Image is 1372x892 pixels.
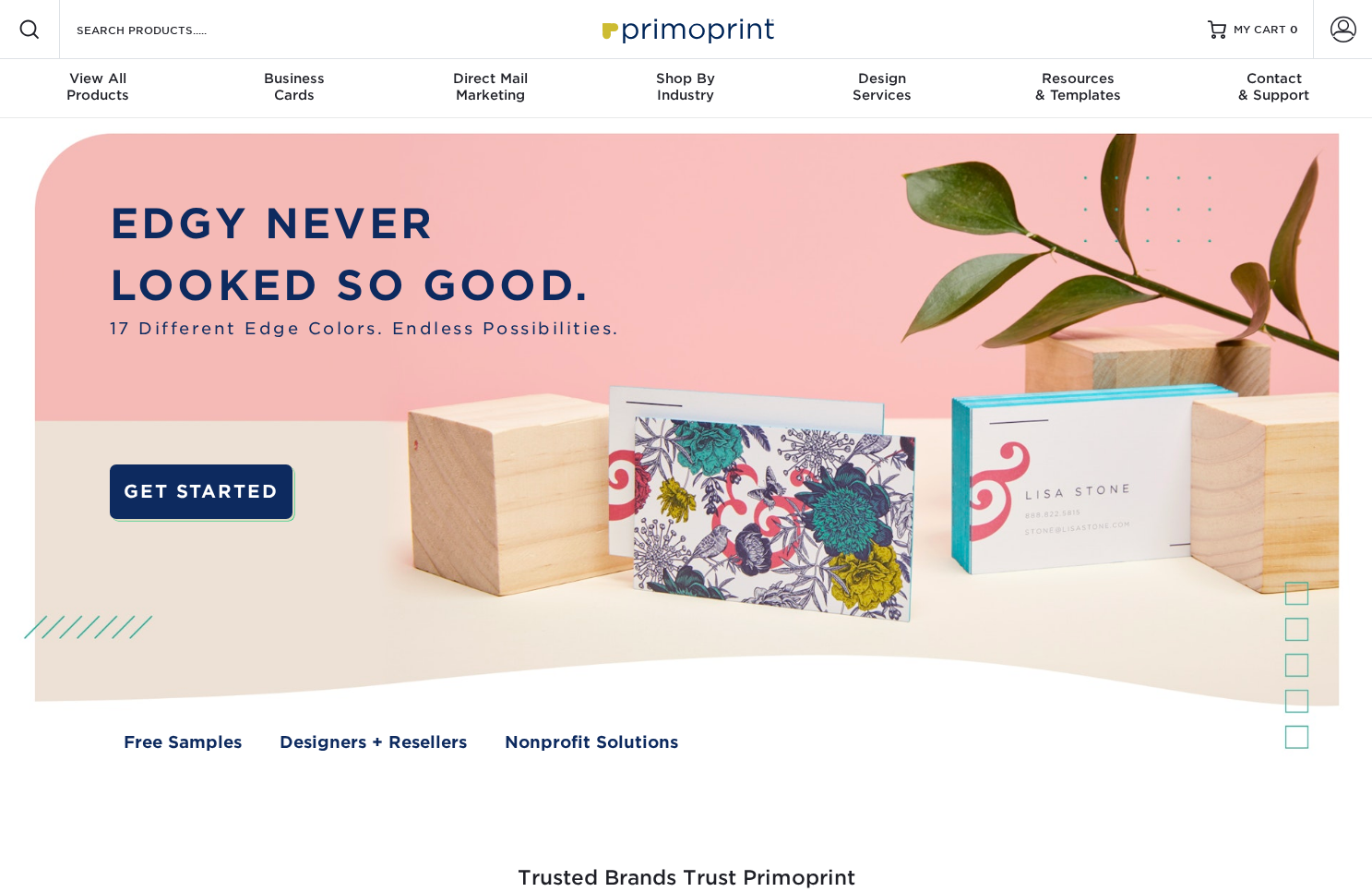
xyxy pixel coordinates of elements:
p: LOOKED SO GOOD. [110,255,620,317]
a: Direct MailMarketing [392,59,588,118]
img: Primoprint [594,9,779,49]
a: Designers + Resellers [280,730,467,755]
div: Cards [196,70,391,103]
div: Industry [588,70,783,103]
div: Services [784,70,980,103]
a: Shop ByIndustry [588,59,783,118]
span: 17 Different Edge Colors. Endless Possibilities. [110,317,620,342]
span: Contact [1176,70,1372,87]
a: Contact& Support [1176,59,1372,118]
span: MY CART [1234,22,1286,38]
a: BusinessCards [196,59,391,118]
span: Direct Mail [392,70,588,87]
div: & Support [1176,70,1372,103]
a: GET STARTED [110,464,292,519]
div: Marketing [392,70,588,103]
span: Resources [980,70,1175,87]
a: Free Samples [124,730,242,755]
div: & Templates [980,70,1175,103]
input: SEARCH PRODUCTS..... [75,18,255,41]
a: Nonprofit Solutions [505,730,678,755]
span: Shop By [588,70,783,87]
p: EDGY NEVER [110,193,620,255]
span: Business [196,70,391,87]
a: DesignServices [784,59,980,118]
span: 0 [1290,23,1298,36]
a: Resources& Templates [980,59,1175,118]
span: Design [784,70,980,87]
